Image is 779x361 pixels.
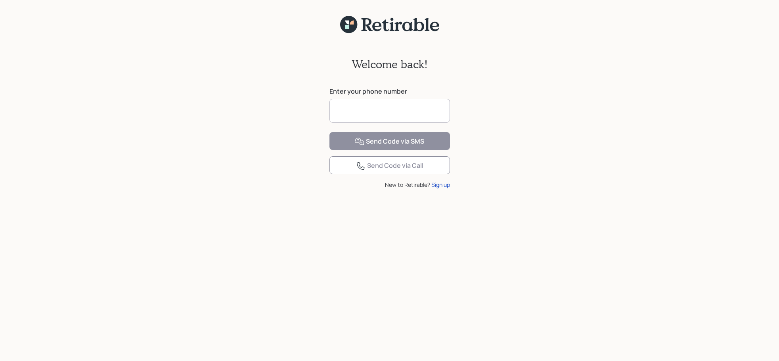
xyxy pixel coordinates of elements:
div: New to Retirable? [329,180,450,189]
div: Send Code via Call [356,161,423,171]
button: Send Code via Call [329,156,450,174]
h2: Welcome back! [352,58,428,71]
div: Send Code via SMS [355,137,424,146]
label: Enter your phone number [329,87,450,96]
div: Sign up [431,180,450,189]
button: Send Code via SMS [329,132,450,150]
